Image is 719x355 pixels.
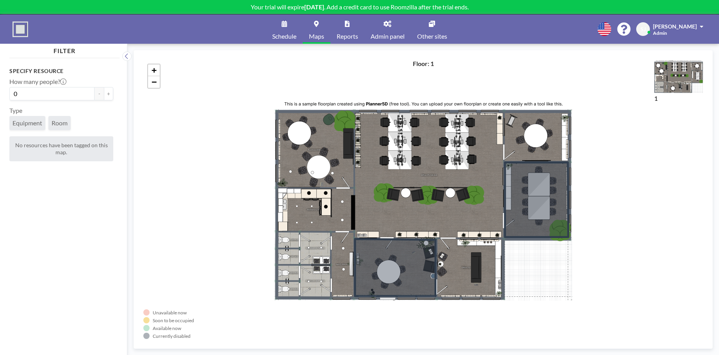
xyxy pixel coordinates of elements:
[153,318,194,323] div: Soon to be occupied
[52,119,68,127] span: Room
[640,26,646,33] span: SJ
[9,68,113,75] h3: Specify resource
[304,3,324,11] b: [DATE]
[653,30,667,36] span: Admin
[153,310,187,316] div: Unavailable now
[104,87,113,100] button: +
[330,14,364,44] a: Reports
[9,107,22,114] label: Type
[364,14,411,44] a: Admin panel
[272,33,296,39] span: Schedule
[371,33,405,39] span: Admin panel
[309,33,324,39] span: Maps
[9,44,120,55] h4: FILTER
[413,60,434,68] h4: Floor: 1
[337,33,358,39] span: Reports
[9,78,66,86] label: How many people?
[12,21,28,37] img: organization-logo
[148,76,160,88] a: Zoom out
[653,23,697,30] span: [PERSON_NAME]
[148,64,160,76] a: Zoom in
[417,33,447,39] span: Other sites
[152,65,157,75] span: +
[411,14,453,44] a: Other sites
[152,77,157,87] span: −
[9,136,113,161] div: No resources have been tagged on this map.
[12,119,42,127] span: Equipment
[654,95,658,102] label: 1
[266,14,303,44] a: Schedule
[95,87,104,100] button: -
[654,60,703,93] img: ExemplaryFloorPlanRoomzilla.png
[153,325,181,331] div: Available now
[303,14,330,44] a: Maps
[153,333,191,339] div: Currently disabled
